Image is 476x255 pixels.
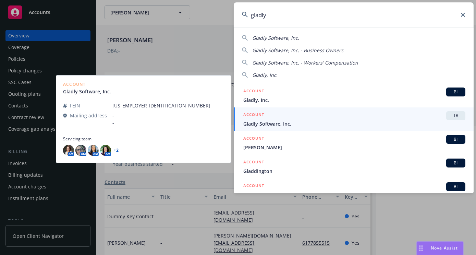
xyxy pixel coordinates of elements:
[243,96,465,104] span: Gladly, Inc.
[449,184,463,190] span: BI
[234,84,474,107] a: ACCOUNTBIGladly, Inc.
[243,88,264,96] h5: ACCOUNT
[243,144,465,151] span: [PERSON_NAME]
[243,135,264,143] h5: ACCOUNT
[252,72,278,78] span: Gladly, Inc.
[243,159,264,167] h5: ACCOUNT
[243,111,264,119] h5: ACCOUNT
[449,160,463,166] span: BI
[449,136,463,142] span: BI
[243,191,465,198] span: [PERSON_NAME] [PERSON_NAME] Family Trust
[252,59,358,66] span: Gladly Software, Inc. - Workers' Compensation
[243,120,465,127] span: Gladly Software, Inc.
[449,113,463,119] span: TR
[243,182,264,190] h5: ACCOUNT
[416,241,464,255] button: Nova Assist
[449,89,463,95] span: BI
[243,167,465,175] span: Gladdington
[234,155,474,178] a: ACCOUNTBIGladdington
[417,242,425,255] div: Drag to move
[252,35,299,41] span: Gladly Software, Inc.
[252,47,343,54] span: Gladly Software, Inc. - Business Owners
[431,245,458,251] span: Nova Assist
[234,178,474,202] a: ACCOUNTBI[PERSON_NAME] [PERSON_NAME] Family Trust
[234,131,474,155] a: ACCOUNTBI[PERSON_NAME]
[234,2,474,27] input: Search...
[234,107,474,131] a: ACCOUNTTRGladly Software, Inc.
